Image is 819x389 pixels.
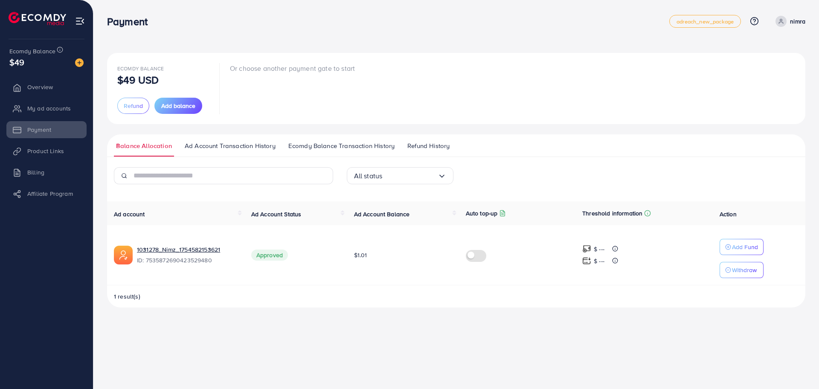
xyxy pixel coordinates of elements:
span: adreach_new_package [677,19,734,24]
span: Refund History [407,141,450,151]
p: Threshold information [582,208,642,218]
img: image [75,58,84,67]
span: Ecomdy Balance Transaction History [288,141,395,151]
span: ID: 7535872690423529480 [137,256,238,264]
span: Ad Account Status [251,210,302,218]
a: nimra [772,16,805,27]
img: logo [9,12,66,25]
span: Ecomdy Balance [9,47,55,55]
a: 1031278_Nimz_1754582153621 [137,245,238,254]
button: Add balance [154,98,202,114]
img: menu [75,16,85,26]
button: Refund [117,98,149,114]
div: Search for option [347,167,453,184]
span: Balance Allocation [116,141,172,151]
p: $49 USD [117,75,159,85]
span: $1.01 [354,251,367,259]
button: Withdraw [720,262,764,278]
span: Ad account [114,210,145,218]
h3: Payment [107,15,154,28]
p: Auto top-up [466,208,498,218]
span: Ad Account Balance [354,210,410,218]
img: top-up amount [582,244,591,253]
a: adreach_new_package [669,15,741,28]
img: ic-ads-acc.e4c84228.svg [114,246,133,264]
span: All status [354,169,383,183]
img: top-up amount [582,256,591,265]
input: Search for option [382,169,437,183]
button: Add Fund [720,239,764,255]
span: Ad Account Transaction History [185,141,276,151]
span: 1 result(s) [114,292,140,301]
p: Add Fund [732,242,758,252]
span: $49 [9,56,24,68]
span: Refund [124,102,143,110]
div: <span class='underline'>1031278_Nimz_1754582153621</span></br>7535872690423529480 [137,245,238,265]
p: Or choose another payment gate to start [230,63,355,73]
p: Withdraw [732,265,757,275]
span: Action [720,210,737,218]
p: $ --- [594,244,604,254]
span: Add balance [161,102,195,110]
p: nimra [790,16,805,26]
span: Approved [251,250,288,261]
span: Ecomdy Balance [117,65,164,72]
p: $ --- [594,256,604,266]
